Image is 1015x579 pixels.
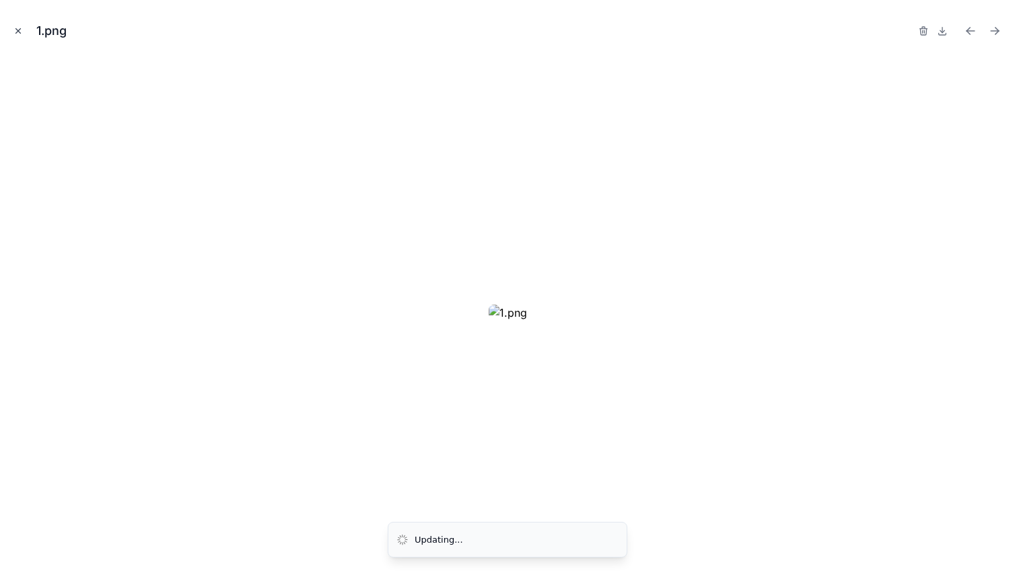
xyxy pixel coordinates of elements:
[985,22,1004,40] button: Next file
[415,533,463,547] div: Updating...
[489,305,527,321] img: 1.png
[961,22,980,40] button: Previous file
[36,22,77,40] div: 1.png
[11,24,26,38] button: Close modal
